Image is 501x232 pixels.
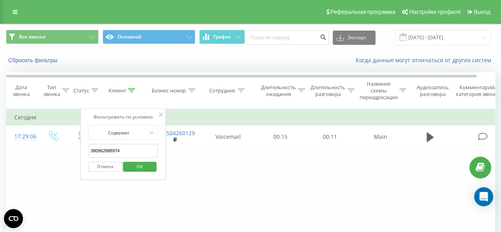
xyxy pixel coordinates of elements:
[256,125,305,148] td: 00:15
[356,56,495,64] a: Когда данные могут отличаться от других систем
[261,84,296,98] div: Длительность ожидания
[213,34,231,40] span: График
[88,144,158,158] input: Введите значение
[413,84,451,98] div: Аудиозапись разговора
[200,125,256,148] td: Voicemail
[455,84,501,98] div: Комментарий/категория звонка
[157,129,195,137] a: 380504260129
[245,31,329,45] input: Поиск по номеру
[14,129,30,144] div: 17:29:06
[123,162,157,172] button: OK
[359,81,397,101] div: Название схемы переадресации
[311,84,345,98] div: Длительность разговора
[355,125,406,148] td: Main
[19,34,46,40] span: Все звонки
[103,30,195,44] button: Основной
[6,30,99,44] button: Все звонки
[474,9,490,15] span: Выход
[6,84,36,98] div: Дата звонка
[88,162,122,172] button: Отмена
[43,84,60,98] div: Тип звонка
[88,113,158,121] div: Фильтровать по условию
[333,31,375,45] button: Экспорт
[305,125,355,148] td: 00:11
[129,160,151,173] span: OK
[199,30,245,44] button: График
[409,9,461,15] span: Настройки профиля
[73,87,89,94] div: Статус
[109,87,126,94] div: Клиент
[209,87,236,94] div: Сотрудник
[474,187,493,206] div: Open Intercom Messenger
[4,209,23,228] button: Open CMP widget
[152,87,186,94] div: Бизнес номер
[330,9,395,15] span: Реферальная программа
[6,57,61,64] button: Сбросить фильтры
